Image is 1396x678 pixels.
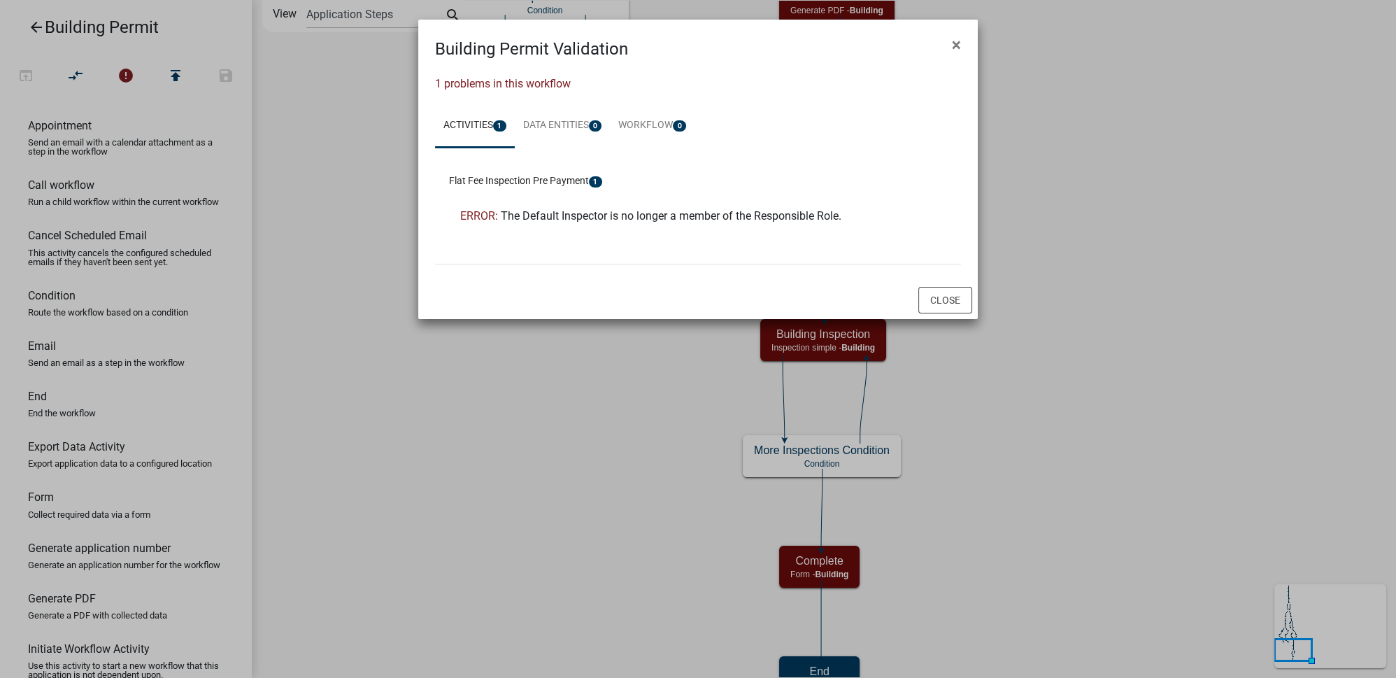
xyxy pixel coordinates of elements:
[435,36,628,62] h4: Building Permit Validation
[610,104,695,148] a: Workflow
[460,209,498,223] span: ERROR:
[501,209,841,223] span: The Default Inspector is no longer a member of the Responsible Role.
[435,104,515,148] a: Activities
[589,120,602,132] span: 0
[493,120,506,132] span: 1
[918,287,972,313] button: Close
[449,174,602,188] button: Flat Fee Inspection Pre Payment1
[589,176,602,188] span: 1
[673,120,686,132] span: 0
[941,25,972,64] button: Close
[449,199,947,255] div: Flat Fee Inspection Pre Payment1
[515,104,611,148] a: Data Entities
[435,76,961,92] p: 1 problems in this workflow
[952,35,961,55] span: ×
